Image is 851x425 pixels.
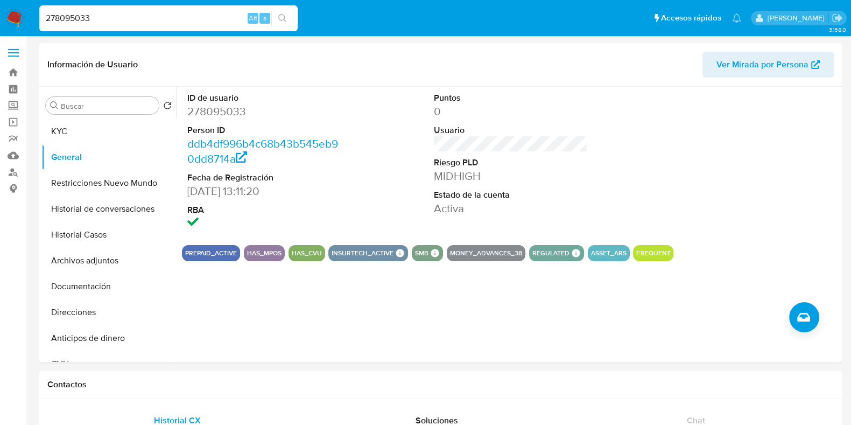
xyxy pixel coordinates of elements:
h1: Información de Usuario [47,59,138,70]
button: Historial Casos [41,222,176,248]
a: Notificaciones [732,13,741,23]
dt: ID de usuario [187,92,341,104]
button: search-icon [271,11,293,26]
button: Ver Mirada por Persona [702,52,834,78]
span: s [263,13,266,23]
dt: Puntos [434,92,588,104]
span: Alt [249,13,257,23]
button: CVU [41,351,176,377]
dd: MIDHIGH [434,169,588,184]
a: Salir [832,12,843,24]
dt: Usuario [434,124,588,136]
p: noelia.huarte@mercadolibre.com [767,13,828,23]
a: ddb4df996b4c68b43b545eb90dd8714a [187,136,338,166]
button: Archivos adjuntos [41,248,176,274]
dt: Estado de la cuenta [434,189,588,201]
button: Historial de conversaciones [41,196,176,222]
input: Buscar usuario o caso... [39,11,298,25]
h1: Contactos [47,379,834,390]
button: Restricciones Nuevo Mundo [41,170,176,196]
dd: 0 [434,104,588,119]
button: Documentación [41,274,176,299]
dd: Activa [434,201,588,216]
button: KYC [41,119,176,144]
dt: Person ID [187,124,341,136]
dd: 278095033 [187,104,341,119]
dt: Fecha de Registración [187,172,341,184]
button: Buscar [50,101,59,110]
dt: Riesgo PLD [434,157,588,169]
button: Volver al orden por defecto [163,101,172,113]
button: Direcciones [41,299,176,325]
button: General [41,144,176,170]
span: Accesos rápidos [661,12,721,24]
dd: [DATE] 13:11:20 [187,184,341,199]
dt: RBA [187,204,341,216]
span: Ver Mirada por Persona [716,52,808,78]
input: Buscar [61,101,154,111]
button: Anticipos de dinero [41,325,176,351]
